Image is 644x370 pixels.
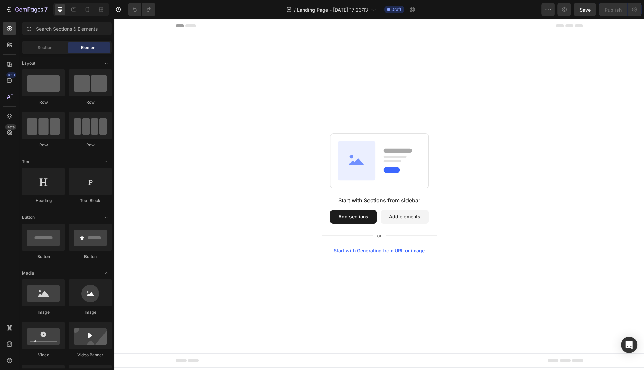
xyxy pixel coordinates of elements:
div: Button [69,253,112,260]
span: Button [22,214,35,221]
div: Image [69,309,112,315]
span: Landing Page - [DATE] 17:23:13 [297,6,368,13]
div: Row [69,142,112,148]
div: Undo/Redo [128,3,155,16]
span: Draft [391,6,401,13]
span: Toggle open [101,156,112,167]
div: Heading [22,198,65,204]
div: Beta [5,124,16,130]
span: Text [22,159,31,165]
div: Publish [605,6,622,13]
div: Start with Generating from URL or image [219,229,310,234]
button: Save [574,3,596,16]
span: Save [580,7,591,13]
button: Add elements [266,191,314,205]
span: Toggle open [101,268,112,279]
p: 7 [44,5,48,14]
div: Button [22,253,65,260]
span: Toggle open [101,212,112,223]
div: Open Intercom Messenger [621,337,637,353]
div: Image [22,309,65,315]
span: Toggle open [101,58,112,69]
div: Text Block [69,198,112,204]
span: Media [22,270,34,276]
div: 450 [6,72,16,78]
span: / [294,6,296,13]
span: Element [81,45,97,51]
input: Search Sections & Elements [22,22,112,35]
button: Publish [599,3,627,16]
button: 7 [3,3,51,16]
div: Row [22,142,65,148]
div: Row [69,99,112,105]
button: Add sections [216,191,262,205]
span: Layout [22,60,35,66]
div: Video Banner [69,352,112,358]
div: Start with Sections from sidebar [224,177,306,186]
div: Video [22,352,65,358]
span: Section [38,45,52,51]
div: Row [22,99,65,105]
iframe: Design area [114,19,644,370]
